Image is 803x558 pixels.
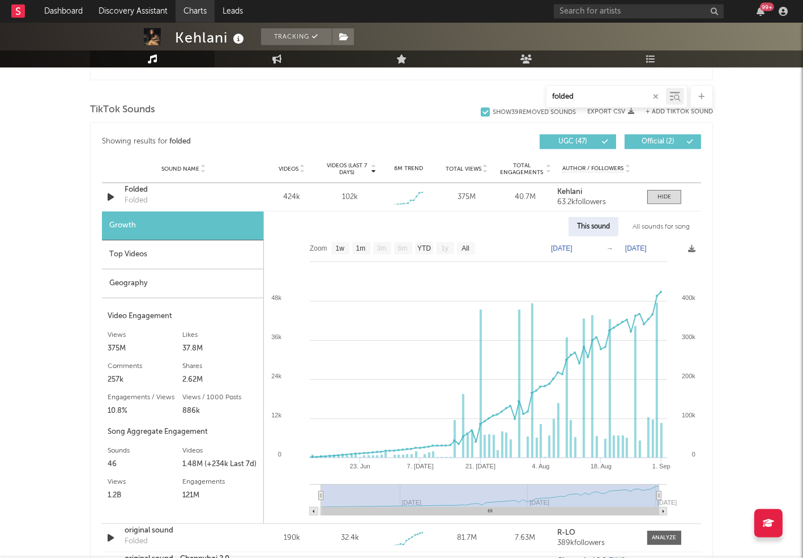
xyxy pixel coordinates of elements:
[102,134,401,149] div: Showing results for
[532,463,549,470] text: 4. Aug
[279,166,298,172] span: Videos
[692,451,695,458] text: 0
[108,373,183,387] div: 257k
[310,245,327,253] text: Zoom
[646,109,713,115] button: + Add TikTok Sound
[161,166,199,172] span: Sound Name
[493,109,576,116] div: Show 39 Removed Sounds
[125,525,243,536] a: original sound
[382,164,435,173] div: 6M Trend
[657,499,677,506] text: [DATE]
[462,245,469,253] text: All
[183,328,258,342] div: Likes
[540,134,616,149] button: UGC(47)
[499,162,545,176] span: Total Engagements
[170,135,191,149] div: folded
[271,412,281,418] text: 12k
[632,138,684,145] span: Official ( 2 )
[499,192,552,203] div: 40.7M
[557,198,636,206] div: 63.2k followers
[108,425,258,439] div: Song Aggregate Engagement
[557,188,636,196] a: Kehlani
[271,294,281,301] text: 48k
[271,333,281,340] text: 36k
[441,532,493,544] div: 81.7M
[261,28,332,45] button: Tracking
[102,212,263,240] div: Growth
[335,245,344,253] text: 1w
[547,138,599,145] span: UGC ( 47 )
[271,373,281,379] text: 24k
[108,310,258,323] div: Video Engagement
[625,244,647,252] text: [DATE]
[590,463,611,470] text: 18. Aug
[557,529,636,537] a: R-LO
[557,529,575,536] strong: R-LO
[266,192,318,203] div: 424k
[446,166,481,172] span: Total Views
[682,333,695,340] text: 300k
[557,539,636,547] div: 389k followers
[324,162,370,176] span: Videos (last 7 days)
[125,195,148,206] div: Folded
[108,404,183,418] div: 10.8%
[278,451,281,458] text: 0
[441,192,493,203] div: 375M
[125,184,243,196] a: Folded
[108,342,183,356] div: 375M
[377,245,386,253] text: 3m
[108,328,183,342] div: Views
[682,373,695,379] text: 200k
[682,294,695,301] text: 400k
[624,217,698,236] div: All sounds for song
[398,245,407,253] text: 6m
[108,475,183,489] div: Views
[465,463,496,470] text: 21. [DATE]
[183,458,258,471] div: 1.48M (+234k Last 7d)
[90,103,155,117] span: TikTok Sounds
[551,244,573,252] text: [DATE]
[108,489,183,502] div: 1.2B
[557,188,582,196] strong: Kehlani
[341,532,359,544] div: 32.4k
[757,7,764,16] button: 99+
[108,360,183,373] div: Comments
[634,109,713,115] button: + Add TikTok Sound
[554,5,724,19] input: Search for artists
[407,463,433,470] text: 7. [DATE]
[652,463,670,470] text: 1. Sep
[183,373,258,387] div: 2.62M
[183,489,258,502] div: 121M
[682,412,695,418] text: 100k
[183,391,258,404] div: Views / 1000 Posts
[606,244,613,252] text: →
[349,463,370,470] text: 23. Jun
[441,245,449,253] text: 1y
[546,92,666,102] input: Search by song name or URL
[499,532,552,544] div: 7.63M
[625,134,701,149] button: Official(2)
[562,165,623,172] span: Author / Followers
[760,3,774,11] div: 99 +
[108,458,183,471] div: 46
[183,444,258,458] div: Videos
[569,217,618,236] div: This sound
[102,240,263,269] div: Top Videos
[183,360,258,373] div: Shares
[342,192,358,203] div: 102k
[417,245,431,253] text: YTD
[183,342,258,356] div: 37.8M
[175,28,247,47] div: Kehlani
[108,444,183,458] div: Sounds
[183,475,258,489] div: Engagements
[102,269,263,298] div: Geography
[108,391,183,404] div: Engagements / Views
[125,536,148,547] div: Folded
[587,108,634,115] button: Export CSV
[356,245,365,253] text: 1m
[183,404,258,418] div: 886k
[266,532,318,544] div: 190k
